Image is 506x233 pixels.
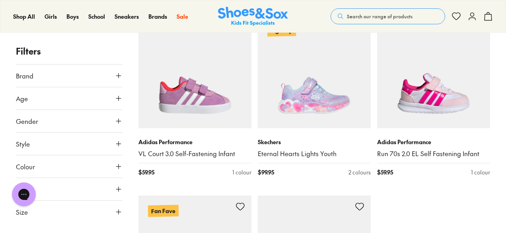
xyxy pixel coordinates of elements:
[16,45,123,58] p: Filters
[258,168,274,176] span: $ 99.95
[16,94,28,103] span: Age
[13,12,35,20] span: Shop All
[88,12,105,21] a: School
[16,139,30,149] span: Style
[377,168,393,176] span: $ 59.95
[177,12,188,20] span: Sale
[16,116,38,126] span: Gender
[45,12,57,21] a: Girls
[148,12,167,20] span: Brands
[148,205,179,217] p: Fan Fave
[88,12,105,20] span: School
[66,12,79,20] span: Boys
[16,207,28,217] span: Size
[258,15,371,128] a: Light Up
[16,201,123,223] button: Size
[258,138,371,146] p: Skechers
[347,13,413,20] span: Search our range of products
[232,168,251,176] div: 1 colour
[16,155,123,178] button: Colour
[138,168,154,176] span: $ 59.95
[115,12,139,21] a: Sneakers
[148,12,167,21] a: Brands
[16,110,123,132] button: Gender
[16,65,123,87] button: Brand
[177,12,188,21] a: Sale
[348,168,371,176] div: 2 colours
[267,24,296,36] p: Light Up
[471,168,490,176] div: 1 colour
[16,87,123,110] button: Age
[377,138,490,146] p: Adidas Performance
[13,12,35,21] a: Shop All
[138,138,251,146] p: Adidas Performance
[218,7,288,26] a: Shoes & Sox
[331,8,445,24] button: Search our range of products
[138,149,251,158] a: VL Court 3.0 Self-Fastening Infant
[258,149,371,158] a: Eternal Hearts Lights Youth
[66,12,79,21] a: Boys
[8,180,40,209] iframe: Gorgias live chat messenger
[16,178,123,200] button: Price
[16,133,123,155] button: Style
[45,12,57,20] span: Girls
[218,7,288,26] img: SNS_Logo_Responsive.svg
[377,149,490,158] a: Run 70s 2.0 EL Self Fastening Infant
[16,162,35,171] span: Colour
[16,71,33,80] span: Brand
[115,12,139,20] span: Sneakers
